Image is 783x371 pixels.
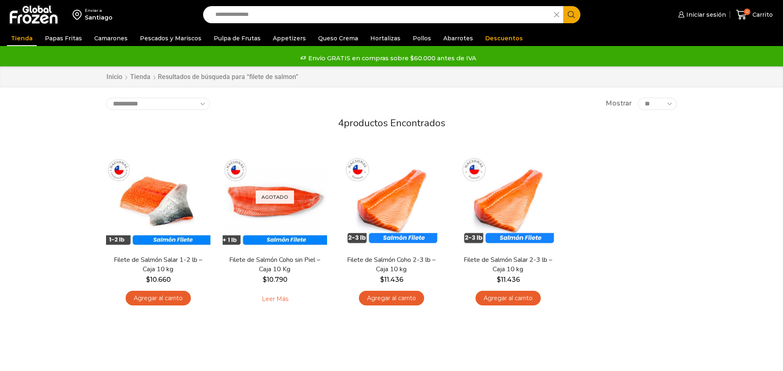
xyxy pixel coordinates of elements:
a: Tienda [7,31,37,46]
bdi: 10.660 [146,276,171,283]
h1: Resultados de búsqueda para “filete de salmon” [158,73,298,81]
a: Filete de Salmón Coho sin Piel – Caja 10 Kg [228,255,322,274]
a: Agregar al carrito: “Filete de Salmón Coho 2-3 lb - Caja 10 kg” [359,291,424,306]
a: Camarones [90,31,132,46]
div: Santiago [85,13,113,22]
bdi: 11.436 [380,276,403,283]
a: Inicio [106,72,123,82]
bdi: 10.790 [263,276,288,283]
a: Tienda [130,72,151,82]
a: Agregar al carrito: “Filete de Salmón Salar 2-3 lb - Caja 10 kg” [476,291,541,306]
p: Agotado [256,190,294,204]
span: $ [263,276,267,283]
a: Descuentos [481,31,527,46]
span: 0 [744,9,750,15]
a: 0 Carrito [734,5,775,24]
a: Hortalizas [366,31,405,46]
a: Pollos [409,31,435,46]
span: $ [146,276,150,283]
span: Mostrar [606,99,632,108]
a: Abarrotes [439,31,477,46]
a: Filete de Salmón Coho 2-3 lb – Caja 10 kg [345,255,438,274]
span: Carrito [750,11,773,19]
a: Papas Fritas [41,31,86,46]
nav: Breadcrumb [106,72,298,82]
a: Pescados y Mariscos [136,31,206,46]
a: Leé más sobre “Filete de Salmón Coho sin Piel – Caja 10 Kg” [249,291,301,308]
span: $ [380,276,384,283]
button: Search button [563,6,580,23]
span: 4 [338,116,344,130]
img: address-field-icon.svg [73,8,85,22]
a: Appetizers [269,31,310,46]
a: Filete de Salmón Salar 2-3 lb – Caja 10 kg [461,255,555,274]
div: Enviar a [85,8,113,13]
a: Pulpa de Frutas [210,31,265,46]
a: Iniciar sesión [676,7,726,23]
select: Pedido de la tienda [106,98,210,110]
a: Queso Crema [314,31,362,46]
span: productos encontrados [344,116,445,130]
bdi: 11.436 [497,276,520,283]
a: Agregar al carrito: “Filete de Salmón Salar 1-2 lb – Caja 10 kg” [126,291,191,306]
span: $ [497,276,501,283]
a: Filete de Salmón Salar 1-2 lb – Caja 10 kg [111,255,205,274]
span: Iniciar sesión [684,11,726,19]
